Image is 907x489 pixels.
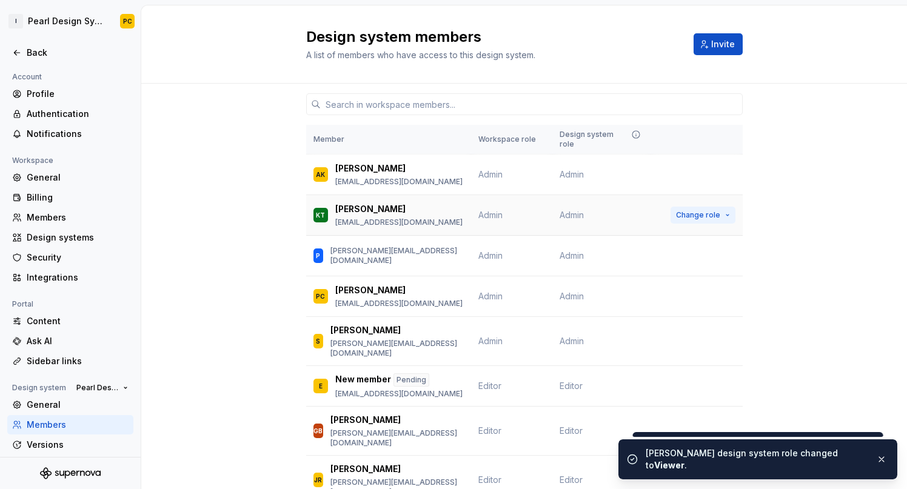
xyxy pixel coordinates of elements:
a: Security [7,248,133,267]
div: Sidebar links [27,355,129,367]
a: Billing [7,188,133,207]
th: Workspace role [471,125,552,155]
div: KT [316,209,325,221]
span: Admin [478,250,503,261]
span: Admin [560,209,584,221]
th: Member [306,125,471,155]
button: Change role [671,207,735,224]
p: [PERSON_NAME][EMAIL_ADDRESS][DOMAIN_NAME] [330,428,463,448]
div: Portal [7,297,38,311]
a: Design systems [7,228,133,247]
div: General [27,399,129,411]
p: [EMAIL_ADDRESS][DOMAIN_NAME] [335,218,463,227]
p: [PERSON_NAME] [335,284,406,296]
div: GB [313,425,323,437]
div: Members [27,211,129,224]
p: [PERSON_NAME] [335,162,406,175]
button: IPearl Design SystemPC [2,8,138,35]
div: Security [27,251,129,264]
a: Datasets [7,455,133,474]
div: PC [123,16,132,26]
span: Editor [478,425,501,436]
a: Members [7,208,133,227]
p: [PERSON_NAME] [330,414,401,426]
a: Back [7,43,133,62]
p: [PERSON_NAME] [330,463,401,475]
div: Notifications [27,128,129,140]
span: Editor [560,474,583,486]
div: I [8,14,23,28]
div: Pearl Design System [28,15,105,27]
div: Authentication [27,108,129,120]
p: New member [335,373,391,387]
a: Integrations [7,268,133,287]
p: [PERSON_NAME][EMAIL_ADDRESS][DOMAIN_NAME] [330,246,463,265]
div: Versions [27,439,129,451]
span: Admin [478,291,503,301]
span: Editor [560,380,583,392]
div: [PERSON_NAME] design system role changed to . [646,447,866,471]
span: Editor [560,425,583,437]
a: General [7,168,133,187]
div: Back [27,47,129,59]
a: Sidebar links [7,351,133,371]
div: S [316,335,320,347]
span: A list of members who have access to this design system. [306,50,535,60]
div: Ask AI [27,335,129,347]
span: Editor [478,474,501,485]
p: [EMAIL_ADDRESS][DOMAIN_NAME] [335,389,463,399]
div: Billing [27,191,129,204]
div: Design system role [560,130,643,149]
a: Profile [7,84,133,104]
span: Admin [478,210,503,220]
div: P [316,250,320,262]
div: AK [316,168,325,181]
div: Profile [27,88,129,100]
a: Content [7,311,133,331]
div: General [27,171,129,184]
h2: Design system members [306,27,679,47]
a: General [7,395,133,414]
div: PC [316,290,325,302]
button: Invite [694,33,743,55]
div: Workspace [7,153,58,168]
a: Notifications [7,124,133,144]
div: Pending [393,373,429,387]
span: Admin [560,290,584,302]
span: Invite [711,38,735,50]
p: [PERSON_NAME] [330,324,401,336]
span: Admin [560,168,584,181]
div: Content [27,315,129,327]
div: Design systems [27,231,129,244]
div: E [319,380,323,392]
span: Change role [676,210,720,220]
a: Versions [7,435,133,454]
svg: Supernova Logo [40,467,101,479]
p: [EMAIL_ADDRESS][DOMAIN_NAME] [335,177,463,187]
span: Admin [560,250,584,262]
div: Integrations [27,271,129,284]
div: Members [27,419,129,431]
a: Authentication [7,104,133,124]
b: Viewer [654,460,684,470]
div: Account [7,70,47,84]
p: [EMAIL_ADDRESS][DOMAIN_NAME] [335,299,463,308]
p: [PERSON_NAME][EMAIL_ADDRESS][DOMAIN_NAME] [330,339,463,358]
div: Design system [7,381,71,395]
p: [PERSON_NAME] [335,203,406,215]
a: Members [7,415,133,434]
input: Search in workspace members... [321,93,743,115]
div: JR [314,474,322,486]
a: Ask AI [7,331,133,351]
span: Pearl Design System [76,383,118,393]
span: Admin [478,336,503,346]
span: Editor [478,381,501,391]
span: Admin [560,335,584,347]
span: Admin [478,169,503,179]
